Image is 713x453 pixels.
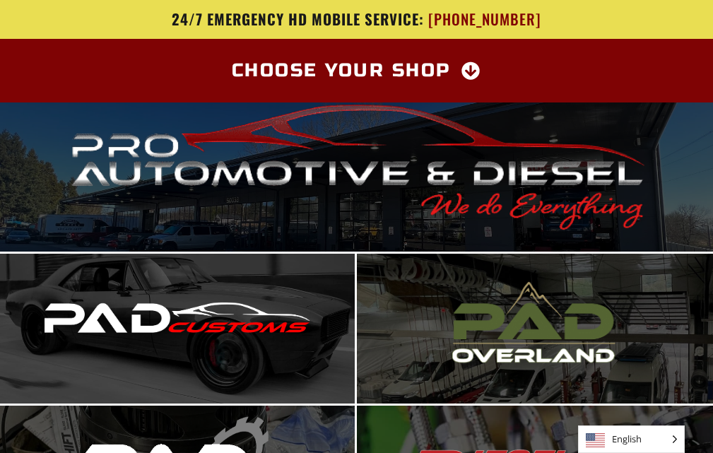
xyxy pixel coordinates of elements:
[58,99,655,235] img: Logo for "Pro Automotive & Diesel" with a red outline of a car above the text and the slogan "We ...
[428,11,541,28] span: [PHONE_NUMBER]
[172,8,424,30] span: 24/7 Emergency HD Mobile Service:
[578,425,685,453] aside: Language selected: English
[579,426,684,452] span: English
[232,61,451,80] span: Choose Your Shop
[215,53,499,88] a: Choose Your Shop
[11,11,702,28] a: 24/7 Emergency HD Mobile Service: [PHONE_NUMBER]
